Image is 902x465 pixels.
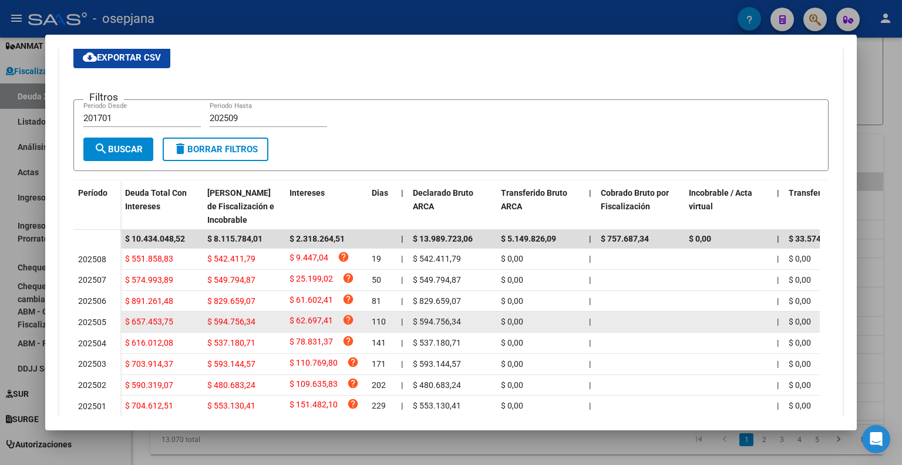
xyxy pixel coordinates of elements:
[78,359,106,369] span: 202503
[173,144,258,155] span: Borrar Filtros
[372,254,381,263] span: 19
[290,314,333,330] span: $ 62.697,41
[173,142,187,156] mat-icon: delete
[789,338,811,347] span: $ 0,00
[789,188,862,198] span: Transferido De Más
[94,144,143,155] span: Buscar
[777,275,779,285] span: |
[501,401,523,410] span: $ 0,00
[347,377,359,389] i: help
[596,180,684,232] datatable-header-cell: Cobrado Bruto por Fiscalización
[125,380,173,390] span: $ 590.319,07
[401,275,403,285] span: |
[589,275,591,285] span: |
[413,275,461,285] span: $ 549.794,87
[78,275,106,285] span: 202507
[413,234,473,243] span: $ 13.989.723,06
[789,275,811,285] span: $ 0,00
[413,380,461,390] span: $ 480.683,24
[78,188,107,198] span: Período
[401,359,403,369] span: |
[401,234,403,243] span: |
[589,254,591,263] span: |
[589,380,591,390] span: |
[789,401,811,410] span: $ 0,00
[73,180,120,230] datatable-header-cell: Período
[372,380,386,390] span: 202
[401,380,403,390] span: |
[501,317,523,326] span: $ 0,00
[777,317,779,326] span: |
[78,339,106,348] span: 202504
[290,293,333,309] span: $ 61.602,41
[777,296,779,306] span: |
[777,234,779,243] span: |
[372,401,386,410] span: 229
[207,380,255,390] span: $ 480.683,24
[501,275,523,285] span: $ 0,00
[342,335,354,347] i: help
[290,251,328,267] span: $ 9.447,04
[401,401,403,410] span: |
[401,188,403,198] span: |
[413,188,473,211] span: Declarado Bruto ARCA
[125,234,185,243] span: $ 10.434.048,52
[501,380,523,390] span: $ 0,00
[689,188,752,211] span: Incobrable / Acta virtual
[207,359,255,369] span: $ 593.144,57
[342,272,354,284] i: help
[862,425,890,453] div: Open Intercom Messenger
[601,234,649,243] span: $ 757.687,34
[413,254,461,263] span: $ 542.411,79
[589,401,591,410] span: |
[413,401,461,410] span: $ 553.130,41
[372,275,381,285] span: 50
[684,180,772,232] datatable-header-cell: Incobrable / Acta virtual
[413,338,461,347] span: $ 537.180,71
[94,142,108,156] mat-icon: search
[501,234,556,243] span: $ 5.149.826,09
[413,296,461,306] span: $ 829.659,07
[401,254,403,263] span: |
[285,180,367,232] datatable-header-cell: Intereses
[290,272,333,288] span: $ 25.199,02
[125,275,173,285] span: $ 574.993,89
[408,180,496,232] datatable-header-cell: Declarado Bruto ARCA
[372,359,386,369] span: 171
[589,317,591,326] span: |
[290,377,338,393] span: $ 109.635,83
[789,359,811,369] span: $ 0,00
[83,50,97,64] mat-icon: cloud_download
[78,255,106,264] span: 202508
[290,234,345,243] span: $ 2.318.264,51
[290,188,325,198] span: Intereses
[290,335,333,351] span: $ 78.831,37
[207,296,255,306] span: $ 829.659,07
[207,275,255,285] span: $ 549.794,87
[401,317,403,326] span: |
[78,296,106,306] span: 202506
[73,47,170,68] button: Exportar CSV
[501,296,523,306] span: $ 0,00
[372,296,381,306] span: 81
[496,180,584,232] datatable-header-cell: Transferido Bruto ARCA
[413,359,461,369] span: $ 593.144,57
[413,317,461,326] span: $ 594.756,34
[777,188,779,198] span: |
[777,380,779,390] span: |
[501,359,523,369] span: $ 0,00
[78,402,106,411] span: 202501
[501,188,567,211] span: Transferido Bruto ARCA
[347,398,359,410] i: help
[125,188,187,211] span: Deuda Total Con Intereses
[120,180,203,232] datatable-header-cell: Deuda Total Con Intereses
[789,254,811,263] span: $ 0,00
[372,317,386,326] span: 110
[589,234,591,243] span: |
[125,254,173,263] span: $ 551.858,83
[396,180,408,232] datatable-header-cell: |
[784,180,872,232] datatable-header-cell: Transferido De Más
[789,296,811,306] span: $ 0,00
[207,317,255,326] span: $ 594.756,34
[207,401,255,410] span: $ 553.130,41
